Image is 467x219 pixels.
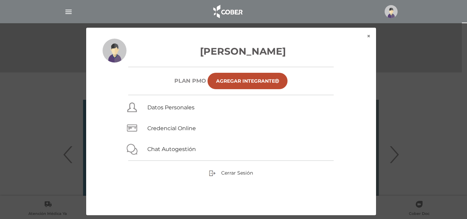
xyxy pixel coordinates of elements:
img: sign-out.png [209,170,216,177]
a: Datos Personales [147,104,195,111]
img: profile-placeholder.svg [103,39,126,63]
img: profile-placeholder.svg [385,5,398,18]
span: Cerrar Sesión [221,170,253,176]
h6: Plan PMO [174,78,206,84]
a: Chat Autogestión [147,146,196,152]
img: logo_cober_home-white.png [210,3,245,20]
img: Cober_menu-lines-white.svg [64,8,73,16]
a: Cerrar Sesión [209,169,253,176]
a: Agregar Integrante [208,73,288,89]
button: × [361,28,376,45]
a: Credencial Online [147,125,196,132]
h3: [PERSON_NAME] [103,44,360,58]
